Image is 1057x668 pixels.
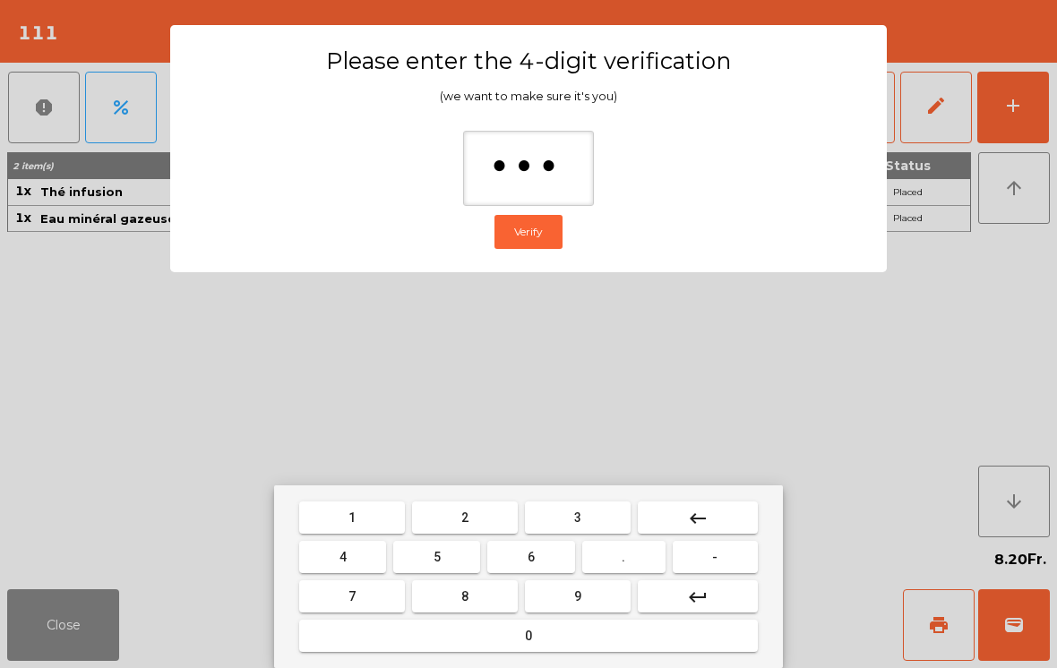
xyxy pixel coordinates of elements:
button: 7 [299,580,405,612]
button: Verify [494,215,563,249]
span: (we want to make sure it's you) [440,90,617,103]
span: 6 [528,550,535,564]
span: 4 [339,550,347,564]
button: 0 [299,620,758,652]
button: 5 [393,541,480,573]
button: 8 [412,580,518,612]
mat-icon: keyboard_backspace [687,508,709,529]
button: 1 [299,501,405,534]
button: 3 [525,501,631,534]
button: 6 [487,541,574,573]
button: 9 [525,580,631,612]
span: 8 [461,589,468,604]
button: 2 [412,501,518,534]
span: 3 [574,510,581,525]
span: 7 [348,589,356,604]
span: 2 [461,510,468,525]
button: - [673,541,758,573]
span: 9 [574,589,581,604]
span: - [712,550,718,564]
mat-icon: keyboard_return [687,587,709,608]
button: . [582,541,666,573]
span: 1 [348,510,356,525]
span: . [622,550,625,564]
span: 0 [525,629,532,643]
button: 4 [299,541,386,573]
h3: Please enter the 4-digit verification [205,47,852,75]
span: 5 [434,550,441,564]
